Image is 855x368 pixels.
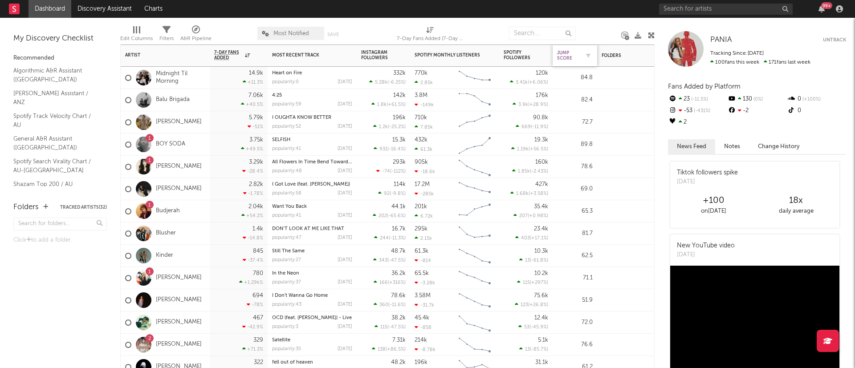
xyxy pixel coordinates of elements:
div: All Flowers In Time Bend Towards The Sun [272,160,352,165]
div: I Don't Wanna Go Home [272,293,352,298]
span: -74 [382,169,390,174]
a: fell out of heaven [272,360,313,365]
div: Filters [159,22,174,48]
span: +17.1 % [531,236,547,241]
a: General A&R Assistant ([GEOGRAPHIC_DATA]) [13,134,98,152]
div: -149k [415,102,434,108]
div: [DATE] [338,258,352,263]
a: Satellite [272,338,290,343]
div: ( ) [376,168,406,174]
button: Change History [749,139,809,154]
div: 7.85k [415,124,433,130]
div: popularity: 47 [272,235,301,240]
div: 142k [393,93,406,98]
span: 100 fans this week [710,60,759,65]
div: popularity: 3 [272,324,298,329]
button: Save [327,32,339,37]
span: -11.5 % [690,97,708,102]
div: 467 [253,315,263,321]
div: Folders [13,202,39,213]
div: [DATE] [338,235,352,240]
span: 115 [523,280,530,285]
span: 123 [521,303,528,307]
div: -14.8 % [243,235,263,241]
div: popularity: 58 [272,191,301,196]
div: Instagram Followers [361,50,392,61]
div: 5.1k [538,337,548,343]
div: -42.9 % [242,324,263,330]
div: +1.29k % [239,279,263,285]
div: 75.6k [534,293,548,299]
div: SELFISH [272,137,352,142]
div: ( ) [375,324,406,330]
div: ( ) [513,213,548,218]
svg: Chart title [455,289,495,311]
span: -47.5 % [389,325,404,330]
span: -47.5 % [389,258,404,263]
span: 166 [379,280,388,285]
div: 332k [393,70,406,76]
div: A&R Pipeline [180,22,212,48]
div: 15.3k [392,137,406,143]
div: 99 + [821,2,832,9]
div: 3.29k [249,159,263,165]
span: 1.2k [379,125,388,129]
div: Tiktok followers spike [677,168,738,178]
div: 7.06k [248,93,263,98]
span: -9.8 % [391,191,404,196]
div: A&R Pipeline [180,33,212,44]
a: Spotify Search Virality Chart / AU-[GEOGRAPHIC_DATA] [13,157,98,175]
button: Tracked Artists(32) [60,205,107,210]
div: 17.2M [415,182,430,187]
svg: Chart title [455,200,495,222]
span: -16.4 % [389,147,404,152]
div: 3.8M [415,93,427,98]
div: 2 [668,117,727,128]
div: 65.3 [557,206,593,217]
a: [PERSON_NAME] [156,185,202,193]
a: Balu Brigada [156,96,190,104]
div: 36.2k [391,271,406,276]
div: 48.7k [391,248,406,254]
div: 845 [253,248,263,254]
a: [PERSON_NAME] [156,319,202,326]
span: 0 % [752,97,763,102]
span: 53 [524,325,529,330]
a: Still The Same [272,249,305,254]
div: [DATE] [338,280,352,285]
div: popularity: 37 [272,280,301,285]
span: +3.58 % [530,191,547,196]
div: 5.79k [249,115,263,121]
div: ( ) [511,146,548,152]
div: In the Neon [272,271,352,276]
div: 89.8 [557,139,593,150]
a: [PERSON_NAME] Assistant / ANZ [13,89,98,107]
div: -51 % [248,124,263,129]
button: News Feed [668,139,715,154]
div: 14.9k [249,70,263,76]
div: [DATE] [338,213,352,218]
div: popularity: 52 [272,124,301,129]
span: 7-Day Fans Added [214,50,243,61]
div: 432k [415,137,427,143]
span: 403 [521,236,530,241]
a: [PERSON_NAME] [156,118,202,126]
div: 427k [535,182,548,187]
div: +54.2 % [241,213,263,218]
div: ( ) [374,302,406,307]
div: 2.04k [248,204,263,210]
span: -112 % [391,169,404,174]
div: ( ) [373,124,406,129]
div: -78 % [247,302,263,307]
a: BOY SODA [156,141,185,148]
div: 18 x [755,195,837,206]
div: 23.4k [534,226,548,232]
div: Edit Columns [120,22,153,48]
div: 38.2k [391,315,406,321]
div: 2.82k [249,182,263,187]
div: -858 [415,324,432,330]
div: 7-Day Fans Added (7-Day Fans Added) [397,33,464,44]
div: 4:25 [272,93,352,98]
span: PANIA [710,36,732,44]
div: 3.75k [249,137,263,143]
